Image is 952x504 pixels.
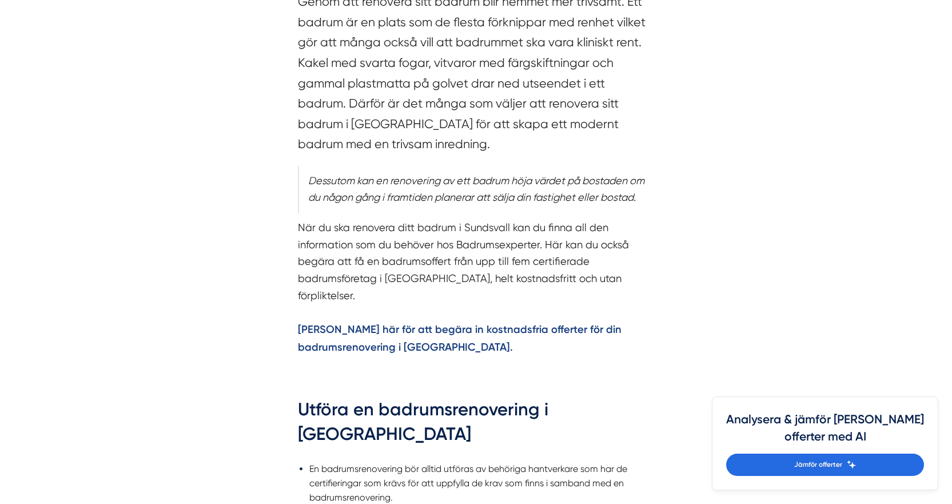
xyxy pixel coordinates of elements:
[726,411,924,454] h4: Analysera & jämför [PERSON_NAME] offerter med AI
[298,166,655,213] blockquote: Dessutom kan en renovering av ett badrum höja värdet på bostaden om du någon gång i framtiden pla...
[726,454,924,476] a: Jämför offerter
[794,459,842,470] span: Jämför offerter
[298,397,655,454] h2: Utföra en badrumsrenovering i [GEOGRAPHIC_DATA]
[298,323,622,353] a: [PERSON_NAME] här för att begära in kostnadsfria offerter för din badrumsrenovering i [GEOGRAPHIC...
[298,219,655,356] p: När du ska renovera ditt badrum i Sundsvall kan du finna all den information som du behöver hos B...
